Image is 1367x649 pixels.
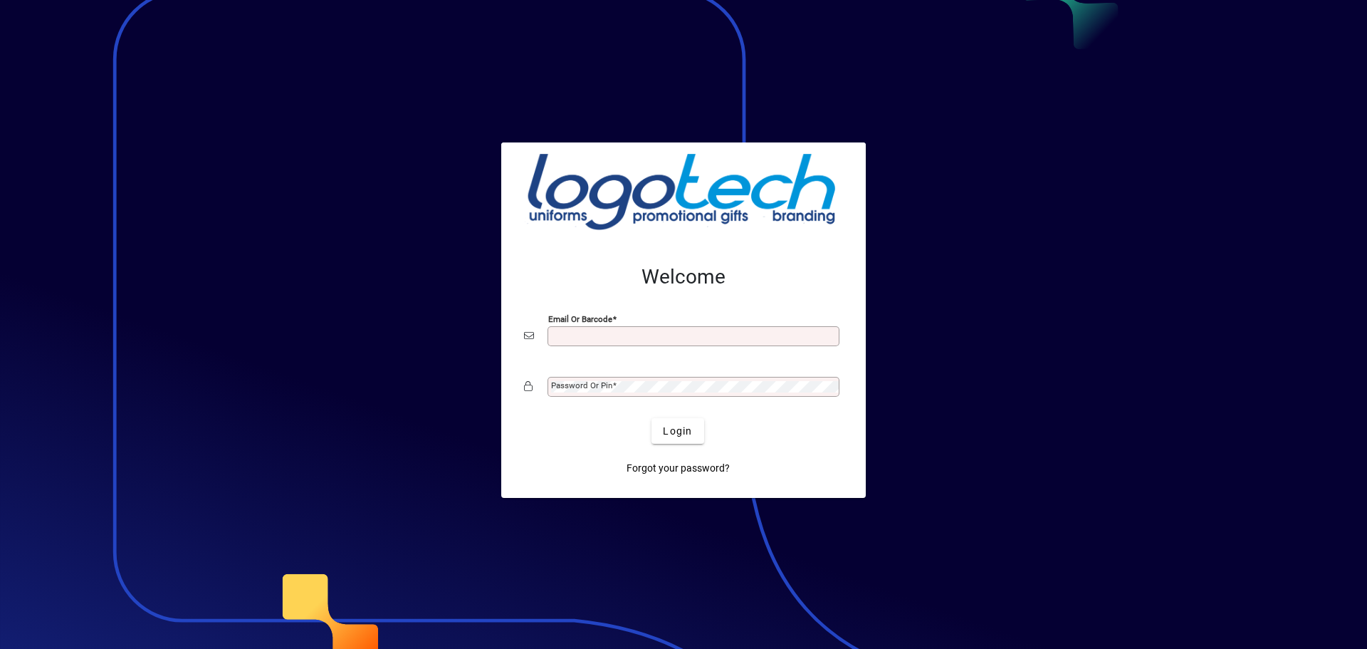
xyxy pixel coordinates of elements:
[548,314,612,324] mat-label: Email or Barcode
[651,418,703,444] button: Login
[663,424,692,439] span: Login
[621,455,735,481] a: Forgot your password?
[627,461,730,476] span: Forgot your password?
[551,380,612,390] mat-label: Password or Pin
[524,265,843,289] h2: Welcome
